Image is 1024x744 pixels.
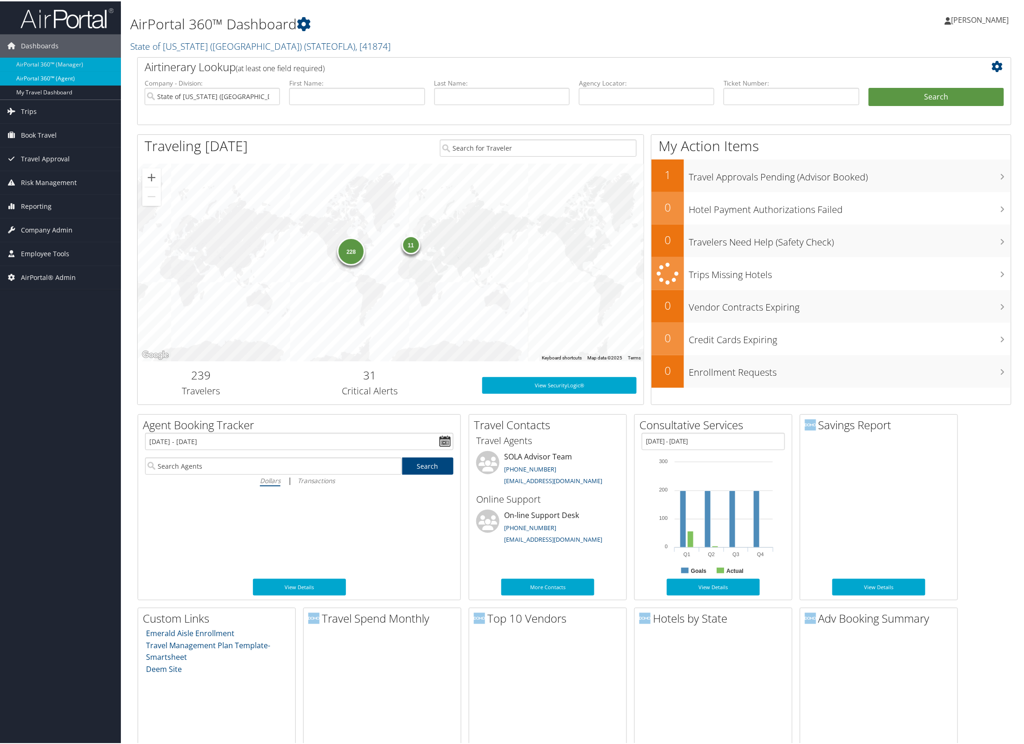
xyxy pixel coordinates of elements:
span: ( STATEOFLA ) [304,39,355,51]
img: airportal-logo.png [20,6,113,28]
a: Emerald Aisle Enrollment [146,627,235,637]
a: Travel Management Plan Template- Smartsheet [146,639,271,661]
span: Employee Tools [21,241,69,264]
h3: Travelers Need Help (Safety Check) [689,230,1011,247]
span: Travel Approval [21,146,70,169]
span: Dashboards [21,33,59,56]
div: 228 [337,236,365,264]
h3: Travel Approvals Pending (Advisor Booked) [689,165,1011,182]
a: 0Travelers Need Help (Safety Check) [652,223,1011,256]
h3: Enrollment Requests [689,360,1011,378]
h3: Travelers [145,383,257,396]
span: Map data ©2025 [587,354,622,359]
h2: Adv Booking Summary [805,609,958,625]
h2: 0 [652,231,684,246]
a: 0Vendor Contracts Expiring [652,289,1011,321]
img: Google [140,348,171,360]
a: Deem Site [146,663,182,673]
span: Company Admin [21,217,73,240]
label: Company - Division: [145,77,280,86]
span: Trips [21,99,37,122]
h2: Hotels by State [639,609,792,625]
span: Book Travel [21,122,57,146]
a: View Details [253,578,346,594]
text: Actual [726,566,744,573]
i: Dollars [260,475,280,484]
span: (at least one field required) [236,62,325,72]
h2: Savings Report [805,416,958,432]
img: domo-logo.png [308,611,319,623]
h2: Consultative Services [639,416,792,432]
a: [EMAIL_ADDRESS][DOMAIN_NAME] [504,475,602,484]
h2: 0 [652,198,684,214]
a: 1Travel Approvals Pending (Advisor Booked) [652,158,1011,191]
span: Reporting [21,193,52,217]
label: Agency Locator: [579,77,714,86]
h2: Travel Contacts [474,416,626,432]
label: Last Name: [434,77,570,86]
h2: Travel Spend Monthly [308,609,461,625]
a: More Contacts [501,578,594,594]
label: First Name: [289,77,425,86]
tspan: 300 [659,457,668,463]
text: Q2 [708,550,715,556]
a: State of [US_STATE] ([GEOGRAPHIC_DATA]) [130,39,391,51]
div: | [145,473,453,485]
text: Goals [691,566,707,573]
input: Search Agents [145,456,402,473]
div: 11 [402,234,420,252]
a: [PHONE_NUMBER] [504,464,556,472]
a: Open this area in Google Maps (opens a new window) [140,348,171,360]
tspan: 100 [659,514,668,519]
button: Zoom out [142,186,161,205]
span: AirPortal® Admin [21,265,76,288]
h2: 31 [271,366,468,382]
a: View Details [667,578,760,594]
a: View SecurityLogic® [482,376,637,392]
span: [PERSON_NAME] [951,13,1009,24]
h2: 239 [145,366,257,382]
h3: Travel Agents [476,433,619,446]
img: domo-logo.png [474,611,485,623]
a: View Details [832,578,925,594]
h3: Trips Missing Hotels [689,262,1011,280]
a: [PERSON_NAME] [945,5,1018,33]
img: domo-logo.png [805,611,816,623]
h2: 1 [652,166,684,181]
a: Search [402,456,454,473]
li: SOLA Advisor Team [472,450,624,488]
h2: 0 [652,296,684,312]
tspan: 200 [659,485,668,491]
h2: Airtinerary Lookup [145,58,931,73]
text: Q1 [684,550,691,556]
label: Ticket Number: [724,77,859,86]
a: 0Credit Cards Expiring [652,321,1011,354]
button: Keyboard shortcuts [542,353,582,360]
a: [EMAIL_ADDRESS][DOMAIN_NAME] [504,534,602,542]
tspan: 0 [665,542,668,548]
h3: Vendor Contracts Expiring [689,295,1011,312]
h3: Hotel Payment Authorizations Failed [689,197,1011,215]
img: domo-logo.png [639,611,651,623]
a: [PHONE_NUMBER] [504,522,556,531]
h3: Online Support [476,492,619,505]
a: Terms (opens in new tab) [628,354,641,359]
h2: 0 [652,361,684,377]
h2: Top 10 Vendors [474,609,626,625]
text: Q4 [757,550,764,556]
a: 0Enrollment Requests [652,354,1011,386]
a: Trips Missing Hotels [652,256,1011,289]
a: 0Hotel Payment Authorizations Failed [652,191,1011,223]
button: Zoom in [142,167,161,186]
li: On-line Support Desk [472,508,624,546]
span: Risk Management [21,170,77,193]
i: Transactions [298,475,335,484]
h3: Critical Alerts [271,383,468,396]
span: , [ 41874 ] [355,39,391,51]
h2: 0 [652,329,684,345]
h1: My Action Items [652,135,1011,154]
h1: AirPortal 360™ Dashboard [130,13,722,33]
h3: Credit Cards Expiring [689,327,1011,345]
h2: Agent Booking Tracker [143,416,460,432]
button: Search [869,86,1004,105]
